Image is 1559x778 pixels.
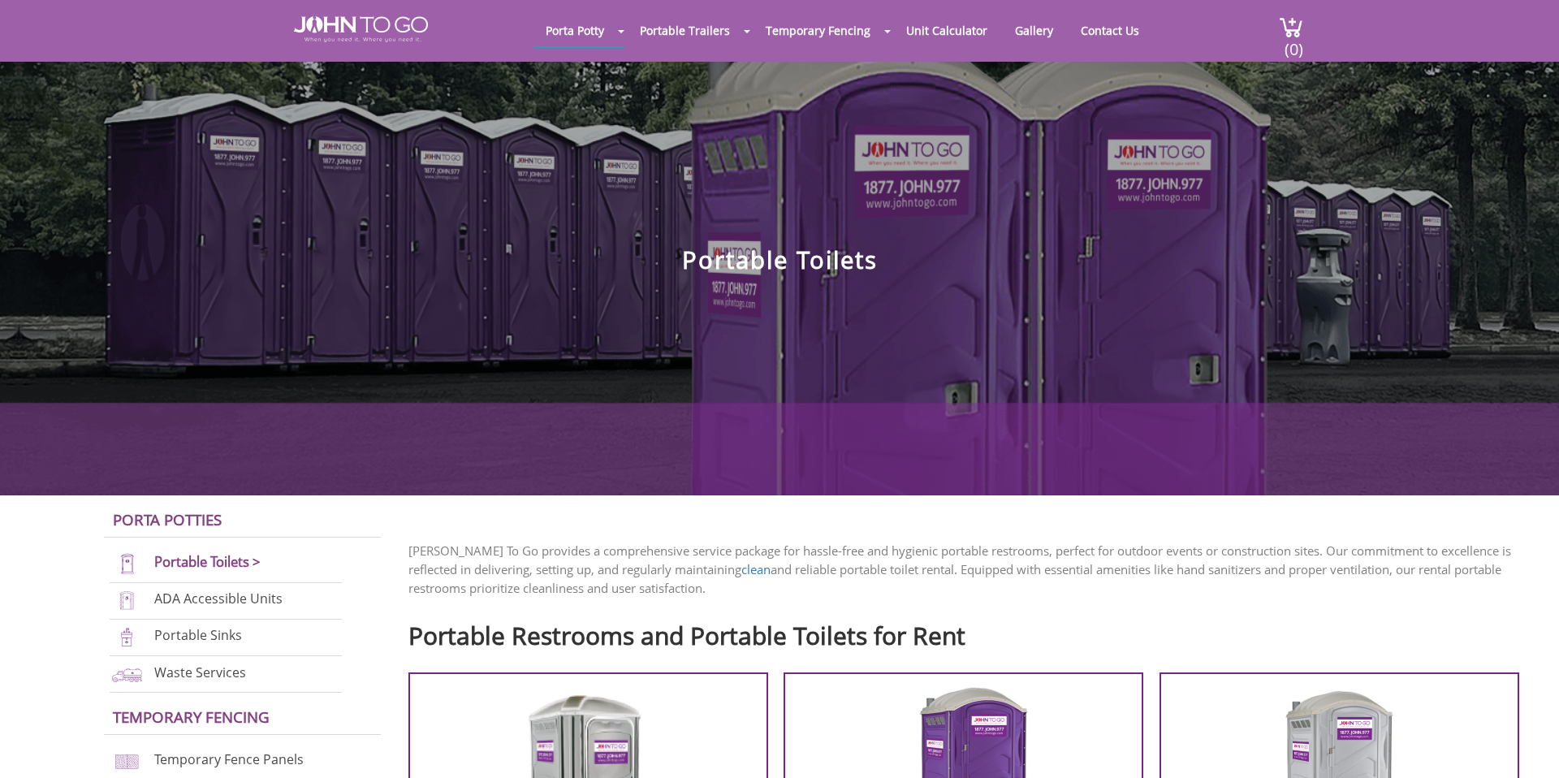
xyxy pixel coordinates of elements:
a: Waste Services [154,663,246,681]
img: cart a [1279,16,1303,38]
a: Portable Sinks [154,627,242,645]
button: Live Chat [1494,713,1559,778]
img: ADA-units-new.png [110,590,145,612]
img: chan-link-fencing-new.png [110,750,145,772]
span: (0) [1284,25,1303,60]
a: Gallery [1003,15,1065,46]
img: JOHN to go [294,16,428,42]
a: Temporary Fence Panels [154,750,304,768]
a: ADA Accessible Units [154,590,283,608]
a: Unit Calculator [894,15,1000,46]
a: Temporary Fencing [113,707,270,727]
p: [PERSON_NAME] To Go provides a comprehensive service package for hassle-free and hygienic portabl... [408,542,1535,598]
a: clean [741,561,771,577]
a: Portable Toilets > [154,552,261,571]
a: Porta Potties [113,509,222,529]
a: Porta Potty [533,15,616,46]
img: portable-toilets-new.png [110,553,145,575]
img: portable-sinks-new.png [110,626,145,648]
a: Portable Trailers [628,15,742,46]
a: Temporary Fencing [754,15,883,46]
h2: Portable Restrooms and Portable Toilets for Rent [408,614,1535,649]
a: Contact Us [1069,15,1151,46]
img: waste-services-new.png [110,663,145,685]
